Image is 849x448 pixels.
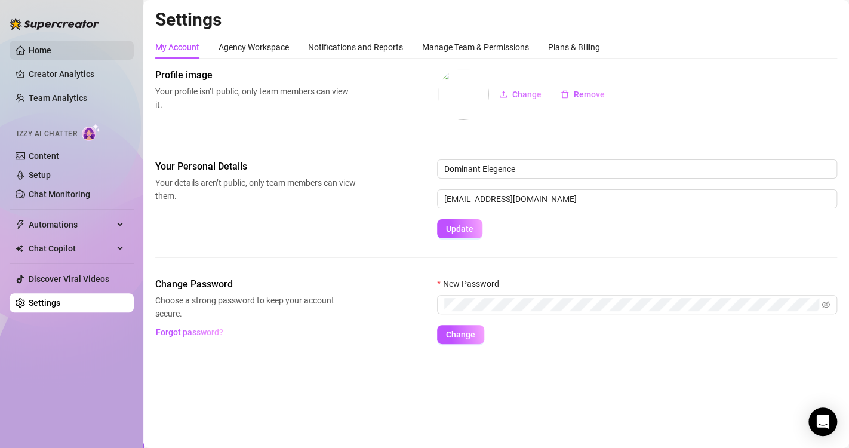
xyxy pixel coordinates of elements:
button: Update [437,219,482,238]
img: Chat Copilot [16,244,23,253]
a: Content [29,151,59,161]
span: Forgot password? [156,327,223,337]
span: Choose a strong password to keep your account secure. [155,294,356,320]
label: New Password [437,277,506,290]
a: Settings [29,298,60,308]
div: Open Intercom Messenger [808,407,837,436]
span: Chat Copilot [29,239,113,258]
img: logo-BBDzfeDw.svg [10,18,99,30]
button: Remove [551,85,614,104]
a: Home [29,45,51,55]
span: Your details aren’t public, only team members can view them. [155,176,356,202]
img: AI Chatter [82,124,100,141]
button: Forgot password? [155,323,223,342]
span: Update [446,224,473,234]
h2: Settings [155,8,837,31]
div: Plans & Billing [548,41,600,54]
span: Change [446,330,475,339]
span: Your Personal Details [155,159,356,174]
span: upload [499,90,507,99]
span: Remove [574,90,605,99]
div: Notifications and Reports [308,41,403,54]
span: Izzy AI Chatter [17,128,77,140]
input: Enter name [437,159,837,179]
input: Enter new email [437,189,837,208]
a: Team Analytics [29,93,87,103]
div: My Account [155,41,199,54]
div: Manage Team & Permissions [422,41,529,54]
span: Automations [29,215,113,234]
button: Change [437,325,484,344]
span: Change [512,90,542,99]
span: Profile image [155,68,356,82]
a: Creator Analytics [29,65,124,84]
span: eye-invisible [822,300,830,309]
img: profilePics%2F8EBcwe1nKZgsoxSvAHG1QmSdA8r2.jpeg [438,69,489,120]
span: Change Password [155,277,356,291]
input: New Password [444,298,819,311]
span: delete [561,90,569,99]
a: Discover Viral Videos [29,274,109,284]
div: Agency Workspace [219,41,289,54]
span: Your profile isn’t public, only team members can view it. [155,85,356,111]
button: Change [490,85,551,104]
a: Chat Monitoring [29,189,90,199]
span: thunderbolt [16,220,25,229]
a: Setup [29,170,51,180]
